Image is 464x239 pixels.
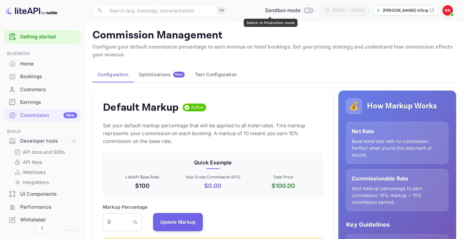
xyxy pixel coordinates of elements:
[352,175,443,182] p: Commissionable Rate
[443,5,453,16] img: Kevin Gauthier
[12,157,78,167] div: API Keys
[20,204,77,211] div: Performance
[4,96,80,108] a: Earnings
[105,4,214,17] input: Search (e.g. bookings, documentation)
[20,216,77,224] div: Whitelabel
[20,137,71,145] div: Developer tools
[36,222,48,234] button: Collapse navigation
[108,159,317,166] p: Quick Example
[249,174,317,180] p: Total Price
[5,5,57,16] img: LiteAPI logo
[4,70,80,82] a: Bookings
[4,109,80,122] div: CommissionNew
[20,60,77,68] div: Home
[153,213,203,231] button: Update Markup
[332,7,365,13] div: [DATE] — [DATE]
[23,148,65,155] p: API docs and SDKs
[249,181,317,190] p: $ 100.00
[179,174,246,180] p: Your Gross Commission ( 0 %)
[244,19,298,27] div: Switch to Production mode
[4,58,80,70] a: Home
[265,7,301,14] span: Sandbox mode
[23,179,49,186] p: Integrations
[352,185,443,205] p: Add markup percentage to earn commission. 15% markup = 15% commission earned.
[352,138,443,158] p: Base hotel rate with no commission. Perfect when you're the merchant of record.
[4,70,80,83] div: Bookings
[23,159,42,165] p: API Keys
[20,33,77,41] a: Getting started
[12,177,78,187] div: Integrations
[4,96,80,109] div: Earnings
[14,148,75,155] a: API docs and SDKs
[4,83,80,96] div: Customers
[92,43,456,59] p: Configure your default commission percentage to earn revenue on hotel bookings. Set your pricing ...
[103,204,148,210] p: Markup Percentage
[4,201,80,214] div: Performance
[4,83,80,95] a: Customers
[20,190,77,198] div: UI Components
[103,213,133,231] input: 0
[4,201,80,213] a: Performance
[14,179,75,186] a: Integrations
[108,174,176,180] p: LiteAPI Base Rate
[12,147,78,157] div: API docs and SDKs
[23,169,46,176] p: Webhooks
[108,181,176,190] p: $100
[190,67,242,82] button: Test Configuration
[346,220,448,229] p: Key Guidelines
[4,50,80,57] span: Business
[14,159,75,165] a: API Keys
[4,109,80,121] a: CommissionNew
[12,167,78,177] div: Webhooks
[217,6,227,15] div: ⌘K
[92,29,456,42] p: Commission Management
[179,181,246,190] p: $ 0.00
[20,112,77,119] div: Commission
[383,7,428,13] p: [PERSON_NAME]-b7eqa.n...
[133,218,137,225] p: %
[4,188,80,201] div: UI Components
[352,127,443,135] p: Net Rate
[4,214,80,226] a: Whitelabel
[20,73,77,80] div: Bookings
[103,122,323,145] p: Set your default markup percentage that will be applied to all hotel rates. This markup represent...
[4,128,80,135] span: Build
[139,72,185,77] div: Optimizations
[189,104,206,111] span: Active
[20,99,77,106] div: Earnings
[20,86,77,93] div: Customers
[63,112,77,118] div: New
[92,67,134,82] button: Configuration
[4,135,80,147] div: Developer tools
[14,169,75,176] a: Webhooks
[4,188,80,200] a: UI Components
[349,100,359,112] p: 💰
[262,7,316,14] div: Switch to Production mode
[173,72,185,77] span: New
[103,101,179,114] h4: Default Markup
[367,101,437,111] h5: How Markup Works
[4,30,80,44] div: Getting started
